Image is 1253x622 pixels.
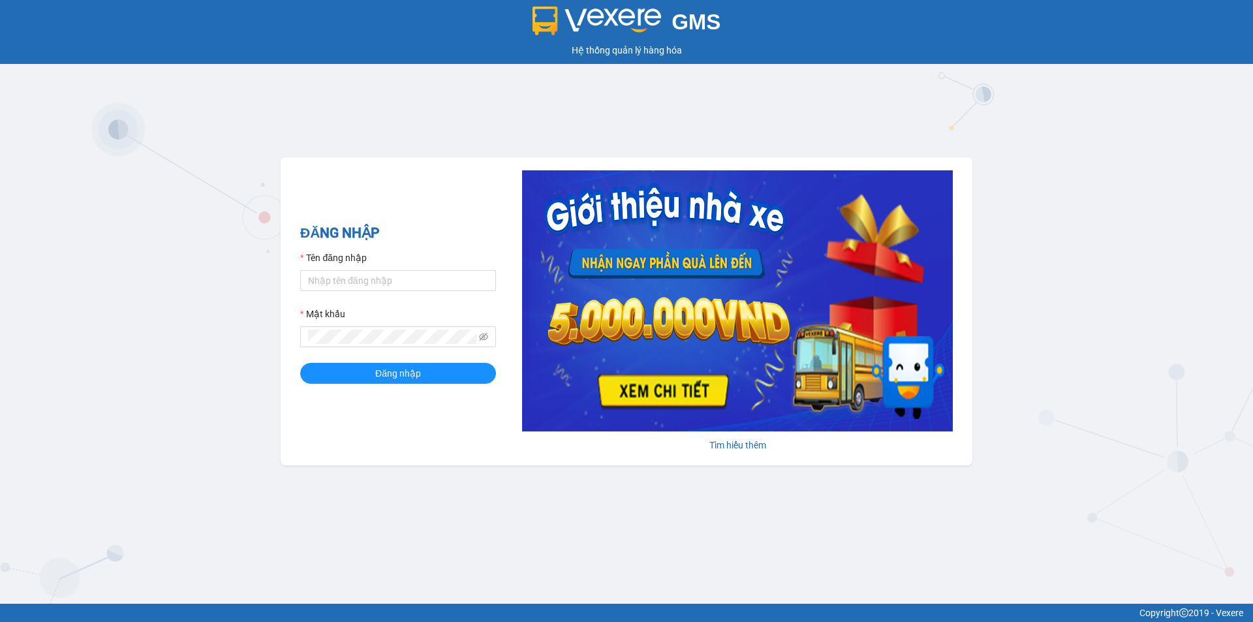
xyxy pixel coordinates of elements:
img: logo 2 [533,7,662,35]
span: Đăng nhập [375,366,421,381]
span: GMS [672,10,720,34]
div: Hệ thống quản lý hàng hóa [3,43,1250,57]
input: Mật khẩu [308,330,476,344]
img: banner-0 [522,170,953,431]
div: Tìm hiểu thêm [522,438,953,452]
span: copyright [1179,608,1188,617]
a: GMS [533,20,721,30]
label: Mật khẩu [300,307,345,321]
h2: ĐĂNG NHẬP [300,223,496,244]
label: Tên đăng nhập [300,251,367,265]
div: Copyright 2019 - Vexere [10,606,1243,620]
input: Tên đăng nhập [300,270,496,291]
span: eye-invisible [479,332,488,341]
button: Đăng nhập [300,363,496,384]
